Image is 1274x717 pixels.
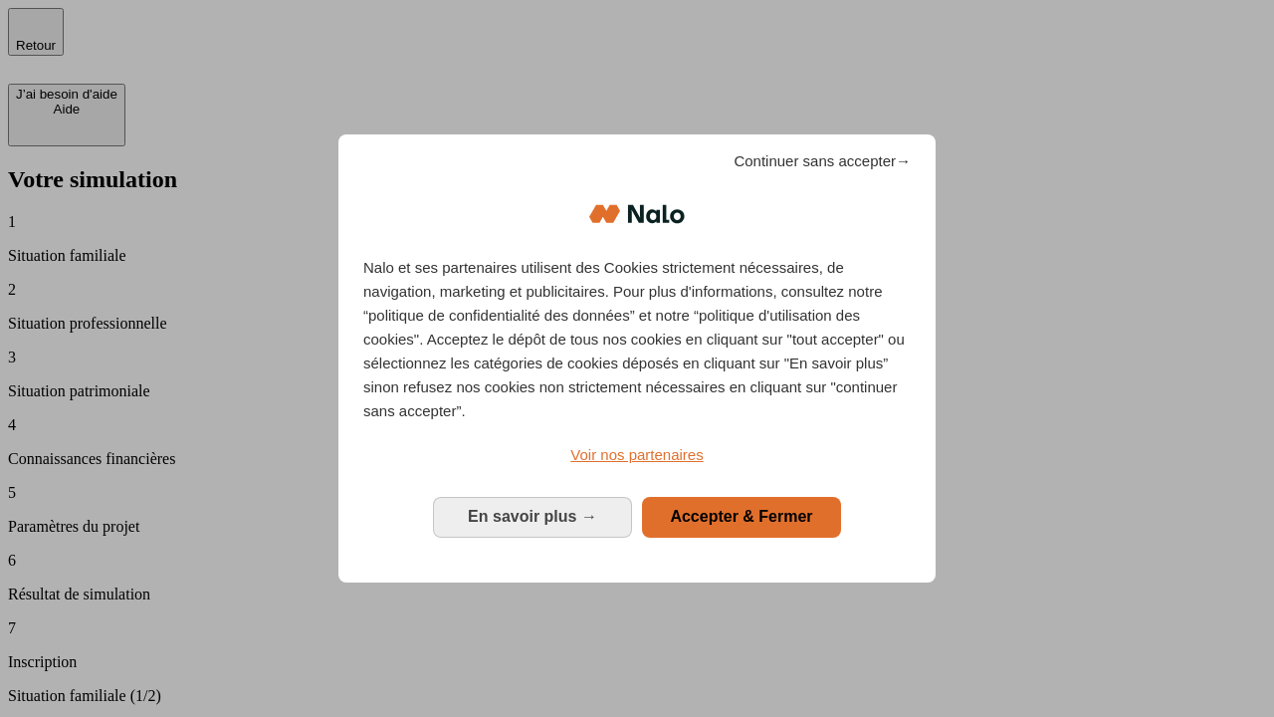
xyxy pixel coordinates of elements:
p: Nalo et ses partenaires utilisent des Cookies strictement nécessaires, de navigation, marketing e... [363,256,911,423]
button: Accepter & Fermer: Accepter notre traitement des données et fermer [642,497,841,537]
span: En savoir plus → [468,508,597,525]
a: Voir nos partenaires [363,443,911,467]
span: Voir nos partenaires [570,446,703,463]
span: Accepter & Fermer [670,508,812,525]
button: En savoir plus: Configurer vos consentements [433,497,632,537]
img: Logo [589,184,685,244]
span: Continuer sans accepter→ [734,149,911,173]
div: Bienvenue chez Nalo Gestion du consentement [338,134,936,582]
